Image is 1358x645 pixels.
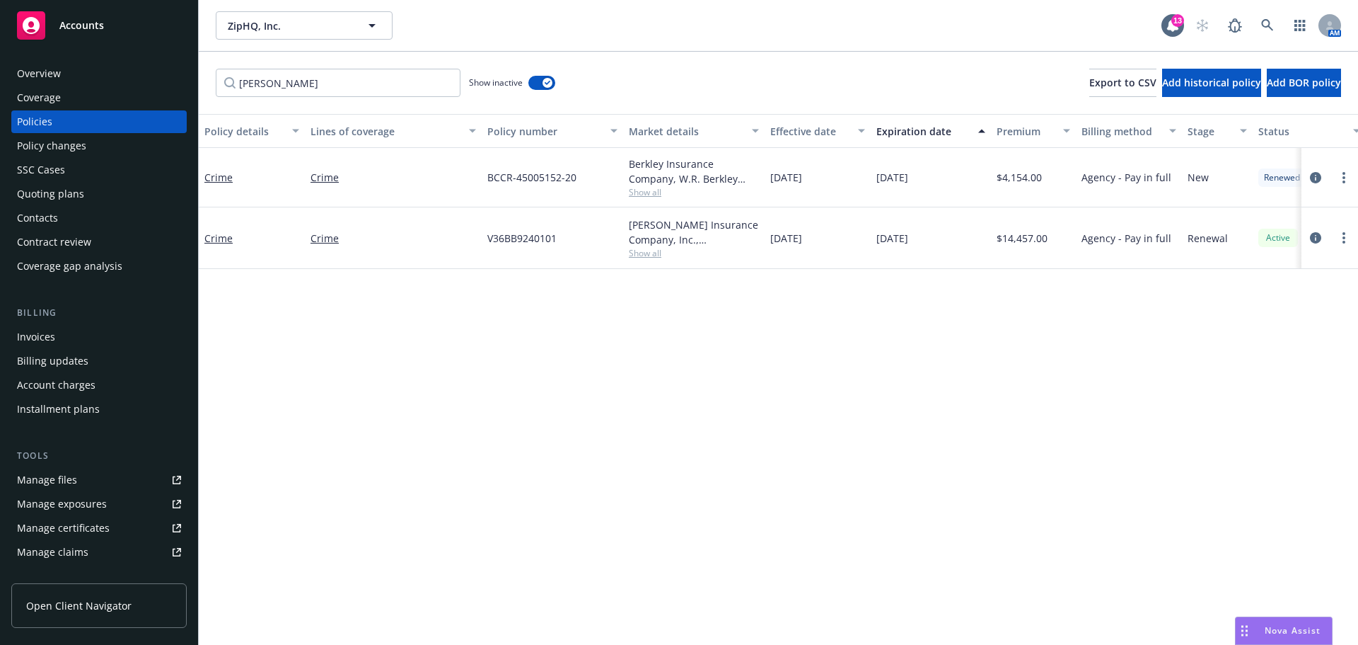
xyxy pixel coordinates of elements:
[11,231,187,253] a: Contract review
[204,124,284,139] div: Policy details
[11,207,187,229] a: Contacts
[17,374,95,396] div: Account charges
[1264,232,1292,244] span: Active
[204,232,233,245] a: Crime
[997,124,1055,139] div: Premium
[11,6,187,45] a: Accounts
[11,469,187,491] a: Manage files
[311,231,476,246] a: Crime
[11,374,187,396] a: Account charges
[1286,11,1314,40] a: Switch app
[11,86,187,109] a: Coverage
[11,326,187,348] a: Invoices
[17,207,58,229] div: Contacts
[11,306,187,320] div: Billing
[204,171,233,184] a: Crime
[17,86,61,109] div: Coverage
[17,469,77,491] div: Manage files
[17,350,88,372] div: Billing updates
[487,170,576,185] span: BCCR-45005152-20
[17,326,55,348] div: Invoices
[991,114,1076,148] button: Premium
[199,114,305,148] button: Policy details
[11,398,187,421] a: Installment plans
[1162,76,1261,89] span: Add historical policy
[770,124,849,139] div: Effective date
[1188,124,1231,139] div: Stage
[11,517,187,540] a: Manage certificates
[17,565,83,588] div: Manage BORs
[770,231,802,246] span: [DATE]
[17,255,122,278] div: Coverage gap analysis
[623,114,765,148] button: Market details
[1162,69,1261,97] button: Add historical policy
[1335,169,1352,186] a: more
[1089,69,1156,97] button: Export to CSV
[1264,171,1300,184] span: Renewed
[1089,76,1156,89] span: Export to CSV
[305,114,482,148] button: Lines of coverage
[11,350,187,372] a: Billing updates
[469,76,523,89] span: Show inactive
[11,449,187,463] div: Tools
[311,170,476,185] a: Crime
[1081,170,1171,185] span: Agency - Pay in full
[216,69,460,97] input: Filter by keyword...
[11,159,187,181] a: SSC Cases
[487,231,557,246] span: V36BB9240101
[629,247,759,259] span: Show all
[629,156,759,186] div: Berkley Insurance Company, W.R. Berkley Corporation
[876,170,908,185] span: [DATE]
[1188,11,1217,40] a: Start snowing
[629,217,759,247] div: [PERSON_NAME] Insurance Company, Inc., [PERSON_NAME] Group
[17,135,86,157] div: Policy changes
[1267,69,1341,97] button: Add BOR policy
[17,398,100,421] div: Installment plans
[629,124,743,139] div: Market details
[216,11,393,40] button: ZipHQ, Inc.
[11,62,187,85] a: Overview
[11,255,187,278] a: Coverage gap analysis
[11,110,187,133] a: Policies
[629,186,759,198] span: Show all
[1307,229,1324,246] a: circleInformation
[1188,231,1228,246] span: Renewal
[1076,114,1182,148] button: Billing method
[11,183,187,205] a: Quoting plans
[876,231,908,246] span: [DATE]
[17,231,91,253] div: Contract review
[1236,617,1253,644] div: Drag to move
[17,159,65,181] div: SSC Cases
[1221,11,1249,40] a: Report a Bug
[997,170,1042,185] span: $4,154.00
[17,62,61,85] div: Overview
[11,135,187,157] a: Policy changes
[871,114,991,148] button: Expiration date
[765,114,871,148] button: Effective date
[770,170,802,185] span: [DATE]
[11,493,187,515] a: Manage exposures
[17,183,84,205] div: Quoting plans
[482,114,623,148] button: Policy number
[59,20,104,31] span: Accounts
[1267,76,1341,89] span: Add BOR policy
[17,493,107,515] div: Manage exposures
[11,565,187,588] a: Manage BORs
[1081,124,1161,139] div: Billing method
[1335,229,1352,246] a: more
[11,541,187,564] a: Manage claims
[1081,231,1171,246] span: Agency - Pay in full
[1182,114,1253,148] button: Stage
[1307,169,1324,186] a: circleInformation
[17,517,110,540] div: Manage certificates
[1188,170,1209,185] span: New
[1265,624,1321,637] span: Nova Assist
[1171,14,1184,27] div: 13
[26,598,132,613] span: Open Client Navigator
[17,110,52,133] div: Policies
[17,541,88,564] div: Manage claims
[228,18,350,33] span: ZipHQ, Inc.
[1258,124,1345,139] div: Status
[311,124,460,139] div: Lines of coverage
